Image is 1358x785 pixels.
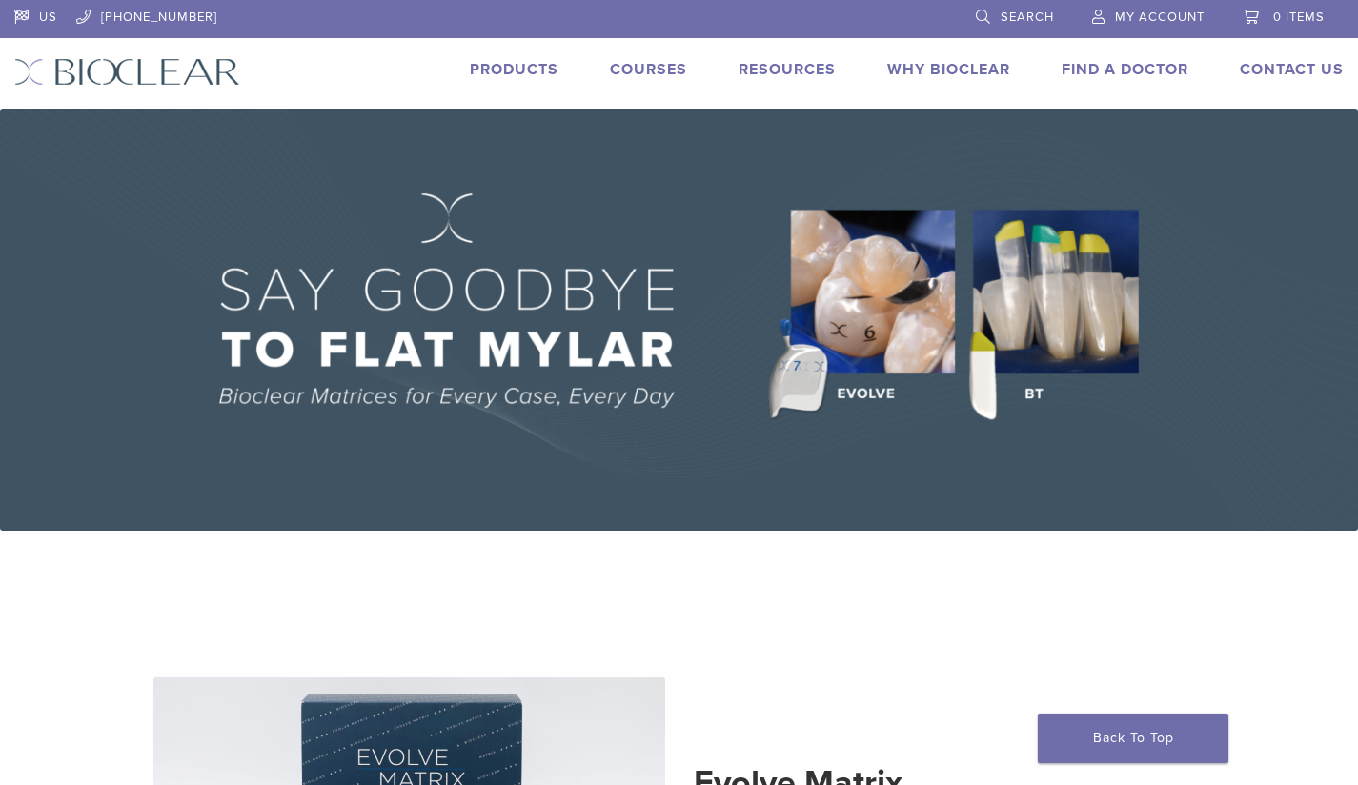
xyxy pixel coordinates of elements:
[1038,714,1228,763] a: Back To Top
[1273,10,1325,25] span: 0 items
[610,60,687,79] a: Courses
[1240,60,1344,79] a: Contact Us
[739,60,836,79] a: Resources
[1062,60,1188,79] a: Find A Doctor
[470,60,558,79] a: Products
[1001,10,1054,25] span: Search
[1115,10,1205,25] span: My Account
[887,60,1010,79] a: Why Bioclear
[14,58,240,86] img: Bioclear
